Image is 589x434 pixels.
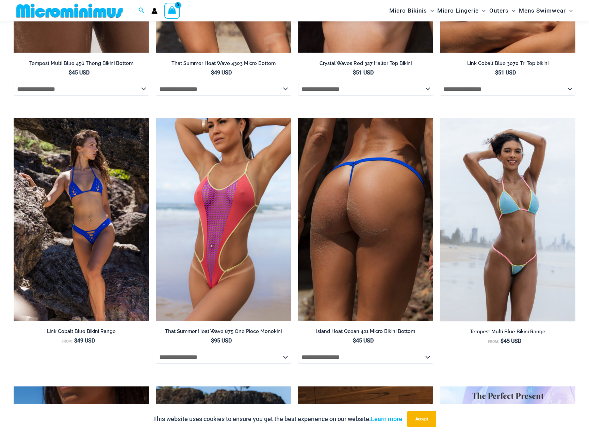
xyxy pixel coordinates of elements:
img: Tempest Multi Blue 312 Top 456 Bottom 01 [440,118,575,321]
span: From: [488,339,499,344]
a: Link Cobalt Blue 3070 Top 4955 Bottom 03Link Cobalt Blue 3070 Top 4955 Bottom 04Link Cobalt Blue ... [14,118,149,321]
a: Link Cobalt Blue Bikini Range [14,328,149,337]
h2: That Summer Heat Wave 875 One Piece Monokini [156,328,291,335]
bdi: 49 USD [211,69,232,76]
bdi: 45 USD [69,69,89,76]
bdi: 49 USD [74,337,95,344]
span: $ [353,69,356,76]
a: Tempest Multi Blue 312 Top 456 Bottom 01Tempest Multi Blue 312 Top 456 Bottom 02Tempest Multi Blu... [440,118,575,321]
a: Micro BikinisMenu ToggleMenu Toggle [388,2,436,19]
span: Menu Toggle [427,2,434,19]
bdi: 45 USD [353,337,374,344]
span: Mens Swimwear [519,2,566,19]
span: Menu Toggle [566,2,573,19]
span: $ [353,337,356,344]
nav: Site Navigation [387,1,575,20]
img: Link Cobalt Blue 3070 Top 4955 Bottom 03 [14,118,149,321]
bdi: 45 USD [501,338,521,344]
a: Mens SwimwearMenu ToggleMenu Toggle [517,2,574,19]
h2: Link Cobalt Blue Bikini Range [14,328,149,335]
span: Outers [489,2,509,19]
h2: Link Cobalt Blue 3070 Tri Top bikini [440,60,575,67]
span: $ [69,69,72,76]
span: Menu Toggle [479,2,486,19]
a: Tempest Multi Blue Bikini Range [440,329,575,337]
a: Island Heat Ocean 421 Bottom 01Island Heat Ocean 421 Bottom 02Island Heat Ocean 421 Bottom 02 [298,118,433,321]
span: $ [495,69,498,76]
p: This website uses cookies to ensure you get the best experience on our website. [153,414,402,424]
span: $ [501,338,504,344]
span: $ [211,69,214,76]
img: Island Heat Ocean 421 Bottom 02 [298,118,433,321]
span: $ [211,337,214,344]
a: Crystal Waves Red 327 Halter Top Bikini [298,60,433,69]
a: Account icon link [151,8,158,14]
h2: Island Heat Ocean 421 Micro Bikini Bottom [298,328,433,335]
span: Micro Bikinis [389,2,427,19]
h2: Crystal Waves Red 327 Halter Top Bikini [298,60,433,67]
bdi: 51 USD [353,69,374,76]
a: Search icon link [138,6,145,15]
img: MM SHOP LOGO FLAT [14,3,126,18]
a: That Summer Heat Wave 875 One Piece Monokini [156,328,291,337]
span: $ [74,337,77,344]
a: Tempest Multi Blue 456 Thong Bikini Bottom [14,60,149,69]
a: Micro LingerieMenu ToggleMenu Toggle [436,2,487,19]
h2: That Summer Heat Wave 4303 Micro Bottom [156,60,291,67]
span: Menu Toggle [509,2,516,19]
img: That Summer Heat Wave 875 One Piece Monokini 10 [156,118,291,321]
a: That Summer Heat Wave 4303 Micro Bottom [156,60,291,69]
span: Micro Lingerie [437,2,479,19]
a: OutersMenu ToggleMenu Toggle [488,2,517,19]
a: Learn more [371,415,402,422]
a: View Shopping Cart, empty [164,3,180,18]
bdi: 95 USD [211,337,232,344]
bdi: 51 USD [495,69,516,76]
span: From: [62,339,72,344]
button: Accept [407,411,436,427]
a: That Summer Heat Wave 875 One Piece Monokini 10That Summer Heat Wave 875 One Piece Monokini 12Tha... [156,118,291,321]
h2: Tempest Multi Blue Bikini Range [440,329,575,335]
h2: Tempest Multi Blue 456 Thong Bikini Bottom [14,60,149,67]
a: Link Cobalt Blue 3070 Tri Top bikini [440,60,575,69]
a: Island Heat Ocean 421 Micro Bikini Bottom [298,328,433,337]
